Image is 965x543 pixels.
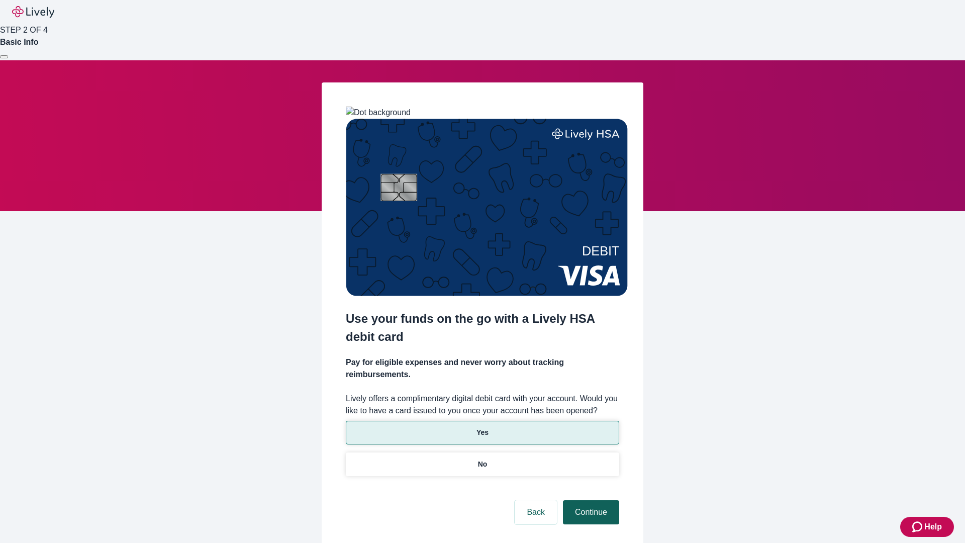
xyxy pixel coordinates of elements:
[476,427,489,438] p: Yes
[912,521,924,533] svg: Zendesk support icon
[12,6,54,18] img: Lively
[346,107,411,119] img: Dot background
[900,517,954,537] button: Zendesk support iconHelp
[346,421,619,444] button: Yes
[478,459,488,470] p: No
[515,500,557,524] button: Back
[346,452,619,476] button: No
[563,500,619,524] button: Continue
[346,356,619,381] h4: Pay for eligible expenses and never worry about tracking reimbursements.
[346,393,619,417] label: Lively offers a complimentary digital debit card with your account. Would you like to have a card...
[924,521,942,533] span: Help
[346,119,628,296] img: Debit card
[346,310,619,346] h2: Use your funds on the go with a Lively HSA debit card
